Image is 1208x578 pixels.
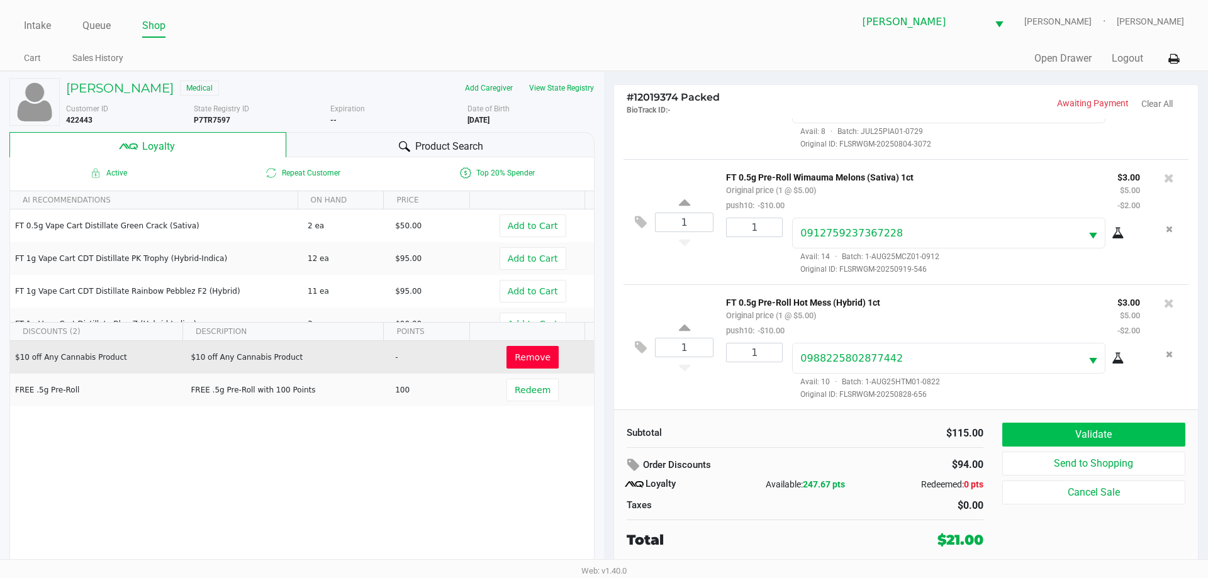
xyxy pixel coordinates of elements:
[792,389,1140,400] span: Original ID: FLSRWGM-20250828-656
[830,252,842,261] span: ·
[1112,51,1143,66] button: Logout
[298,191,384,209] th: ON HAND
[515,385,551,395] span: Redeem
[10,308,302,340] td: FT 1g Vape Cart Distillate Blue Z (Hybrid-Indica)
[508,319,558,329] span: Add to Cart
[754,326,785,335] span: -$10.00
[142,139,175,154] span: Loyalty
[726,311,816,320] small: Original price (1 @ $5.00)
[383,191,469,209] th: PRICE
[395,254,422,263] span: $95.00
[204,165,399,181] span: Repeat Customer
[1002,452,1185,475] button: Send to Shopping
[264,165,279,181] inline-svg: Is repeat customer
[508,253,558,264] span: Add to Cart
[66,81,174,96] h5: [PERSON_NAME]
[1117,15,1184,28] span: [PERSON_NAME]
[389,341,477,374] td: -
[627,106,668,114] span: BioTrack ID:
[803,479,845,489] span: 247.67 pts
[627,454,858,477] div: Order Discounts
[500,280,566,303] button: Add to Cart
[1002,423,1185,447] button: Validate
[82,17,111,35] a: Queue
[302,308,389,340] td: 3 ea
[389,374,477,406] td: 100
[1002,481,1185,504] button: Cancel Sale
[66,104,108,113] span: Customer ID
[1117,169,1140,182] p: $3.00
[1024,15,1117,28] span: [PERSON_NAME]
[467,104,510,113] span: Date of Birth
[800,227,903,239] span: 0912759237367228
[726,326,785,335] small: push10:
[400,165,594,181] span: Top 20% Spender
[302,209,389,242] td: 2 ea
[330,104,365,113] span: Expiration
[10,374,185,406] td: FREE .5g Pre-Roll
[24,50,41,66] a: Cart
[1161,218,1178,241] button: Remove the package from the orderLine
[10,275,302,308] td: FT 1g Vape Cart CDT Distillate Rainbow Pebblez F2 (Hybrid)
[182,323,384,341] th: DESCRIPTION
[746,478,864,491] div: Available:
[726,169,1099,182] p: FT 0.5g Pre-Roll Wimauma Melons (Sativa) 1ct
[668,106,671,114] span: -
[330,116,337,125] b: --
[964,479,983,489] span: 0 pts
[1081,343,1105,373] button: Select
[415,139,483,154] span: Product Search
[877,454,983,475] div: $94.00
[10,323,182,341] th: DISCOUNTS (2)
[627,91,720,103] span: 12019374 Packed
[395,320,422,328] span: $90.00
[830,377,842,386] span: ·
[800,352,903,364] span: 0988225802877442
[726,294,1099,308] p: FT 0.5g Pre-Roll Hot Mess (Hybrid) 1ct
[302,275,389,308] td: 11 ea
[864,478,983,491] div: Redeemed:
[383,323,469,341] th: POINTS
[395,287,422,296] span: $95.00
[987,7,1011,36] button: Select
[1120,186,1140,195] small: $5.00
[24,17,51,35] a: Intake
[10,191,594,322] div: Data table
[792,264,1140,275] span: Original ID: FLSRWGM-20250919-546
[185,341,389,374] td: $10 off Any Cannabis Product
[863,14,980,30] span: [PERSON_NAME]
[1117,294,1140,308] p: $3.00
[754,201,785,210] span: -$10.00
[1161,343,1178,366] button: Remove the package from the orderLine
[508,286,558,296] span: Add to Cart
[10,242,302,275] td: FT 1g Vape Cart CDT Distillate PK Trophy (Hybrid-Indica)
[302,242,389,275] td: 12 ea
[627,477,746,492] div: Loyalty
[515,352,551,362] span: Remove
[10,341,185,374] td: $10 off Any Cannabis Product
[1117,201,1140,210] small: -$2.00
[72,50,123,66] a: Sales History
[1141,97,1173,111] button: Clear All
[506,379,559,401] button: Redeem
[194,104,249,113] span: State Registry ID
[1117,326,1140,335] small: -$2.00
[815,498,984,513] div: $0.00
[937,530,983,550] div: $21.00
[457,78,521,98] button: Add Caregiver
[627,530,852,550] div: Total
[627,91,634,103] span: #
[142,17,165,35] a: Shop
[627,426,796,440] div: Subtotal
[10,323,594,530] div: Data table
[88,165,103,181] inline-svg: Active loyalty member
[500,247,566,270] button: Add to Cart
[1120,311,1140,320] small: $5.00
[792,252,939,261] span: Avail: 14 Batch: 1-AUG25MCZ01-0912
[792,377,940,386] span: Avail: 10 Batch: 1-AUG25HTM01-0822
[1081,218,1105,248] button: Select
[500,214,566,237] button: Add to Cart
[1034,51,1092,66] button: Open Drawer
[180,81,219,96] span: Medical
[792,138,1140,150] span: Original ID: FLSRWGM-20250804-3072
